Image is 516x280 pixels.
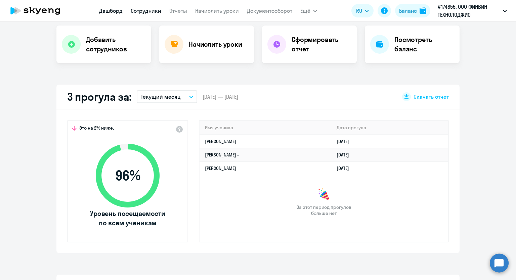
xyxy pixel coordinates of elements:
[414,93,449,100] span: Скачать отчет
[141,93,181,101] p: Текущий месяц
[395,4,430,17] button: Балансbalance
[420,7,426,14] img: balance
[331,121,448,135] th: Дата прогула
[131,7,161,14] a: Сотрудники
[79,125,114,133] span: Это на 2% ниже,
[67,90,131,103] h2: 3 прогула за:
[356,7,362,15] span: RU
[89,209,166,228] span: Уровень посещаемости по всем ученикам
[205,138,236,144] a: [PERSON_NAME]
[169,7,187,14] a: Отчеты
[200,121,331,135] th: Имя ученика
[189,40,242,49] h4: Начислить уроки
[438,3,500,19] p: #174855, ООО ФИНВИН ТЕХНОЛОДЖИС
[137,90,197,103] button: Текущий месяц
[337,138,354,144] a: [DATE]
[86,35,146,54] h4: Добавить сотрудников
[99,7,123,14] a: Дашборд
[203,93,238,100] span: [DATE] — [DATE]
[195,7,239,14] a: Начислить уроки
[300,7,310,15] span: Ещё
[205,165,236,171] a: [PERSON_NAME]
[399,7,417,15] div: Баланс
[247,7,292,14] a: Документооборот
[394,35,454,54] h4: Посмотреть баланс
[337,152,354,158] a: [DATE]
[292,35,351,54] h4: Сформировать отчет
[300,4,317,17] button: Ещё
[89,168,166,184] span: 96 %
[296,204,352,216] span: За этот период прогулов больше нет
[337,165,354,171] a: [DATE]
[317,188,331,201] img: congrats
[205,152,239,158] a: [PERSON_NAME] -
[434,3,510,19] button: #174855, ООО ФИНВИН ТЕХНОЛОДЖИС
[351,4,374,17] button: RU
